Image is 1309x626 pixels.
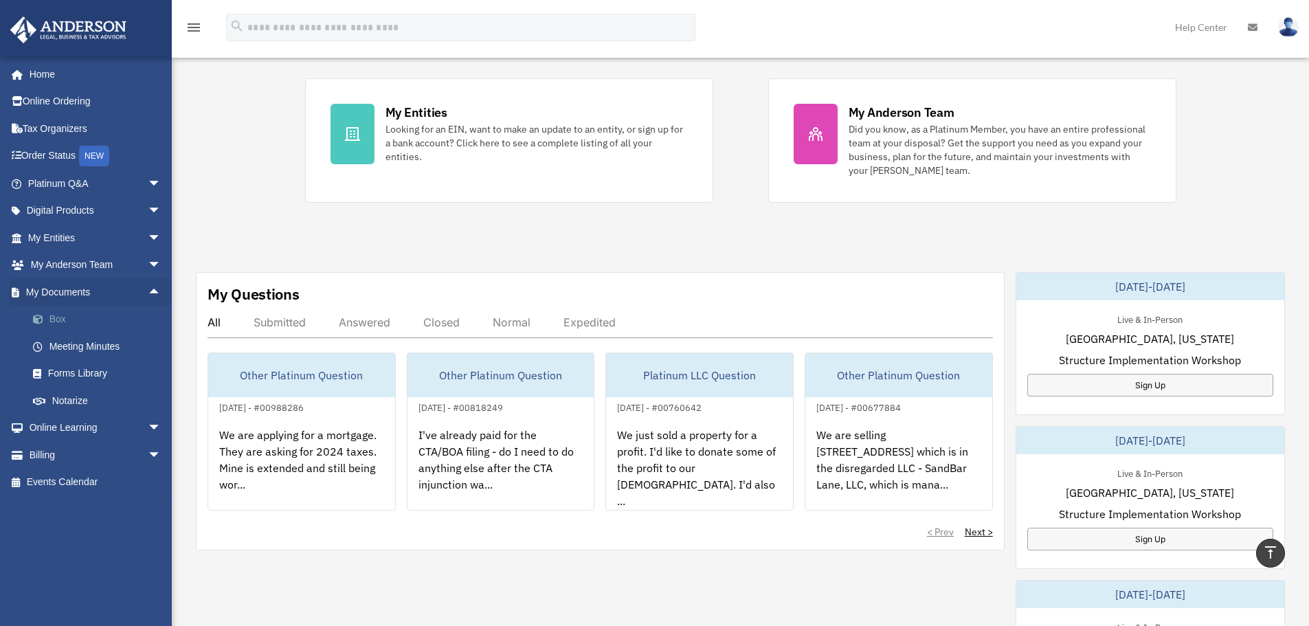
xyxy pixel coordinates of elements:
[606,399,713,414] div: [DATE] - #00760642
[148,197,175,225] span: arrow_drop_down
[10,60,175,88] a: Home
[1066,331,1234,347] span: [GEOGRAPHIC_DATA], [US_STATE]
[805,353,993,511] a: Other Platinum Question[DATE] - #00677884We are selling [STREET_ADDRESS] which is in the disregar...
[19,306,182,333] a: Box
[1262,544,1279,561] i: vertical_align_top
[6,16,131,43] img: Anderson Advisors Platinum Portal
[768,78,1176,203] a: My Anderson Team Did you know, as a Platinum Member, you have an entire professional team at your...
[1066,484,1234,501] span: [GEOGRAPHIC_DATA], [US_STATE]
[423,315,460,329] div: Closed
[1016,427,1284,454] div: [DATE]-[DATE]
[208,353,396,511] a: Other Platinum Question[DATE] - #00988286We are applying for a mortgage. They are asking for 2024...
[79,146,109,166] div: NEW
[407,353,594,397] div: Other Platinum Question
[19,360,182,388] a: Forms Library
[19,387,182,414] a: Notarize
[148,224,175,252] span: arrow_drop_down
[148,278,175,306] span: arrow_drop_up
[208,416,395,523] div: We are applying for a mortgage. They are asking for 2024 taxes. Mine is extended and still being ...
[10,197,182,225] a: Digital Productsarrow_drop_down
[805,416,992,523] div: We are selling [STREET_ADDRESS] which is in the disregarded LLC - SandBar Lane, LLC, which is man...
[805,399,912,414] div: [DATE] - #00677884
[208,315,221,329] div: All
[148,414,175,443] span: arrow_drop_down
[385,104,447,121] div: My Entities
[563,315,616,329] div: Expedited
[407,416,594,523] div: I've already paid for the CTA/BOA filing - do I need to do anything else after the CTA injunction...
[1278,17,1299,37] img: User Pic
[605,353,794,511] a: Platinum LLC Question[DATE] - #00760642We just sold a property for a profit. I'd like to donate s...
[148,170,175,198] span: arrow_drop_down
[254,315,306,329] div: Submitted
[305,78,713,203] a: My Entities Looking for an EIN, want to make an update to an entity, or sign up for a bank accoun...
[186,19,202,36] i: menu
[606,416,793,523] div: We just sold a property for a profit. I'd like to donate some of the profit to our [DEMOGRAPHIC_D...
[965,525,993,539] a: Next >
[407,353,595,511] a: Other Platinum Question[DATE] - #00818249I've already paid for the CTA/BOA filing - do I need to ...
[1106,311,1194,326] div: Live & In-Person
[10,441,182,469] a: Billingarrow_drop_down
[208,399,315,414] div: [DATE] - #00988286
[148,251,175,280] span: arrow_drop_down
[10,278,182,306] a: My Documentsarrow_drop_up
[849,122,1151,177] div: Did you know, as a Platinum Member, you have an entire professional team at your disposal? Get th...
[1016,273,1284,300] div: [DATE]-[DATE]
[10,115,182,142] a: Tax Organizers
[148,441,175,469] span: arrow_drop_down
[1027,374,1273,396] a: Sign Up
[849,104,954,121] div: My Anderson Team
[10,170,182,197] a: Platinum Q&Aarrow_drop_down
[10,469,182,496] a: Events Calendar
[407,399,514,414] div: [DATE] - #00818249
[1106,465,1194,480] div: Live & In-Person
[208,353,395,397] div: Other Platinum Question
[10,88,182,115] a: Online Ordering
[10,224,182,251] a: My Entitiesarrow_drop_down
[1059,352,1241,368] span: Structure Implementation Workshop
[385,122,688,164] div: Looking for an EIN, want to make an update to an entity, or sign up for a bank account? Click her...
[10,142,182,170] a: Order StatusNEW
[1256,539,1285,568] a: vertical_align_top
[493,315,530,329] div: Normal
[230,19,245,34] i: search
[19,333,182,360] a: Meeting Minutes
[10,414,182,442] a: Online Learningarrow_drop_down
[1059,506,1241,522] span: Structure Implementation Workshop
[186,24,202,36] a: menu
[1027,528,1273,550] a: Sign Up
[1016,581,1284,608] div: [DATE]-[DATE]
[10,251,182,279] a: My Anderson Teamarrow_drop_down
[805,353,992,397] div: Other Platinum Question
[606,353,793,397] div: Platinum LLC Question
[208,284,300,304] div: My Questions
[339,315,390,329] div: Answered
